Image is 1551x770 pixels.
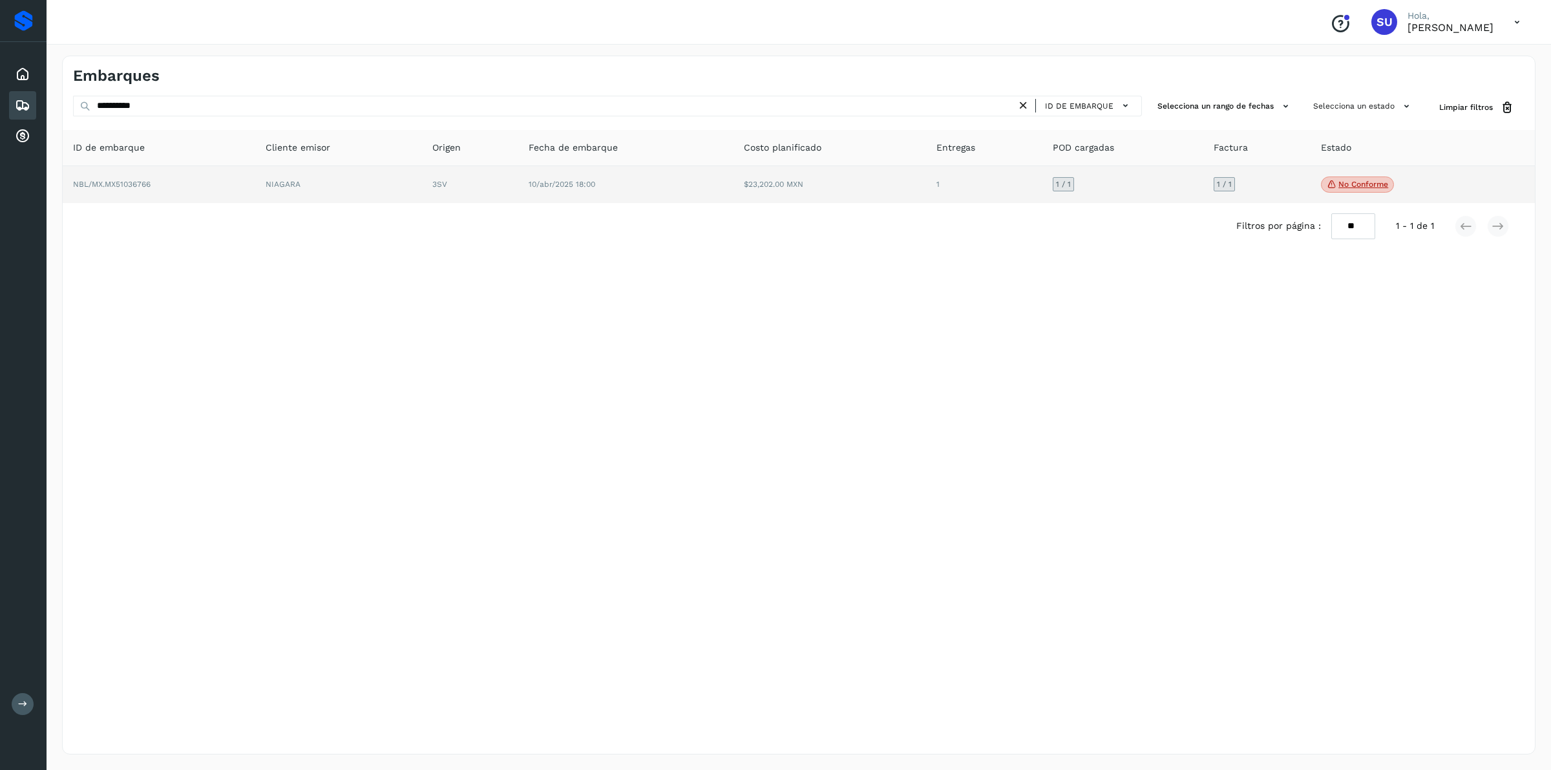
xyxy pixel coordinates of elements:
td: NIAGARA [255,166,423,204]
p: Sayra Ugalde [1408,21,1493,34]
td: 1 [926,166,1042,204]
td: $23,202.00 MXN [733,166,926,204]
button: Selecciona un rango de fechas [1152,96,1298,117]
span: Entregas [936,141,975,155]
span: 1 / 1 [1217,180,1232,188]
span: Estado [1321,141,1351,155]
span: Filtros por página : [1236,219,1321,233]
button: Limpiar filtros [1429,96,1525,120]
span: Costo planificado [744,141,821,155]
span: 1 - 1 de 1 [1396,219,1434,233]
span: Origen [432,141,461,155]
span: 10/abr/2025 18:00 [529,180,595,189]
span: POD cargadas [1053,141,1114,155]
td: 3SV [422,166,518,204]
span: ID de embarque [1045,100,1113,112]
span: 1 / 1 [1056,180,1071,188]
span: Fecha de embarque [529,141,618,155]
h4: Embarques [73,67,160,85]
button: ID de embarque [1041,96,1136,115]
span: Limpiar filtros [1439,102,1493,113]
span: ID de embarque [73,141,145,155]
span: Cliente emisor [266,141,330,155]
p: No conforme [1338,180,1388,189]
div: Inicio [9,60,36,89]
span: Factura [1214,141,1248,155]
div: Embarques [9,91,36,120]
div: Cuentas por cobrar [9,122,36,151]
button: Selecciona un estado [1308,96,1419,117]
span: NBL/MX.MX51036766 [73,180,151,189]
p: Hola, [1408,10,1493,21]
